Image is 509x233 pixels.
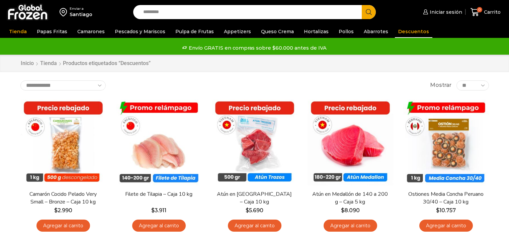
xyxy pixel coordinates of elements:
[436,207,439,214] span: $
[324,220,377,232] a: Agregar al carrito: “Atún en Medallón de 140 a 200 g - Caja 5 kg”
[111,25,169,38] a: Pescados y Mariscos
[60,6,70,18] img: address-field-icon.svg
[172,25,217,38] a: Pulpa de Frutas
[335,25,357,38] a: Pollos
[428,9,462,15] span: Iniciar sesión
[24,190,101,206] a: Camarón Cocido Pelado Very Small – Bronze – Caja 10 kg
[70,11,92,18] div: Santiago
[20,60,34,67] a: Inicio
[360,25,392,38] a: Abarrotes
[419,220,473,232] a: Agregar al carrito: “Ostiones Media Concha Peruano 30/40 - Caja 10 kg”
[228,220,281,232] a: Agregar al carrito: “Atún en Trozos - Caja 10 kg”
[216,190,293,206] a: Atún en [GEOGRAPHIC_DATA] – Caja 10 kg
[395,25,432,38] a: Descuentos
[74,25,108,38] a: Camarones
[20,80,106,91] select: Pedido de la tienda
[362,5,376,19] button: Search button
[421,5,462,19] a: Iniciar sesión
[436,207,456,214] bdi: 10.757
[132,220,186,232] a: Agregar al carrito: “Filete de Tilapia - Caja 10 kg”
[63,60,151,66] h1: Productos etiquetados “Descuentos”
[6,25,30,38] a: Tienda
[258,25,297,38] a: Queso Crema
[70,6,92,11] div: Enviar a
[120,190,197,198] a: Filete de Tilapia – Caja 10 kg
[33,25,71,38] a: Papas Fritas
[469,4,502,20] a: 0 Carrito
[301,25,332,38] a: Hortalizas
[40,60,57,67] a: Tienda
[341,207,344,214] span: $
[407,190,484,206] a: Ostiones Media Concha Peruano 30/40 – Caja 10 kg
[20,60,151,67] nav: Breadcrumb
[482,9,501,15] span: Carrito
[54,207,58,214] span: $
[151,207,155,214] span: $
[246,207,263,214] bdi: 5.690
[36,220,90,232] a: Agregar al carrito: “Camarón Cocido Pelado Very Small - Bronze - Caja 10 kg”
[221,25,254,38] a: Appetizers
[477,7,482,12] span: 0
[430,81,451,89] span: Mostrar
[312,190,389,206] a: Atún en Medallón de 140 a 200 g – Caja 5 kg
[246,207,249,214] span: $
[54,207,72,214] bdi: 2.990
[341,207,360,214] bdi: 8.090
[151,207,166,214] bdi: 3.911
